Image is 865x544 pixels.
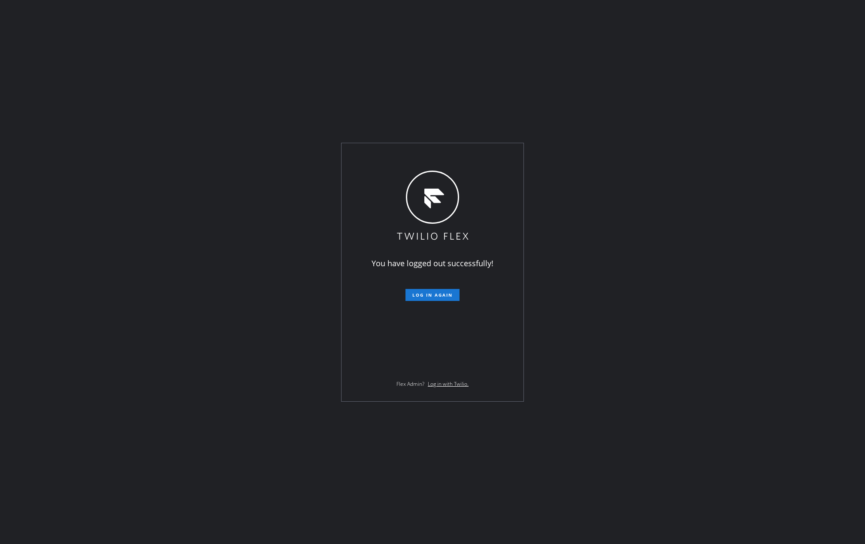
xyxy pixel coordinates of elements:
span: Flex Admin? [396,380,424,388]
a: Log in with Twilio. [428,380,469,388]
span: Log in again [412,292,453,298]
button: Log in again [405,289,460,301]
span: You have logged out successfully! [372,258,493,268]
